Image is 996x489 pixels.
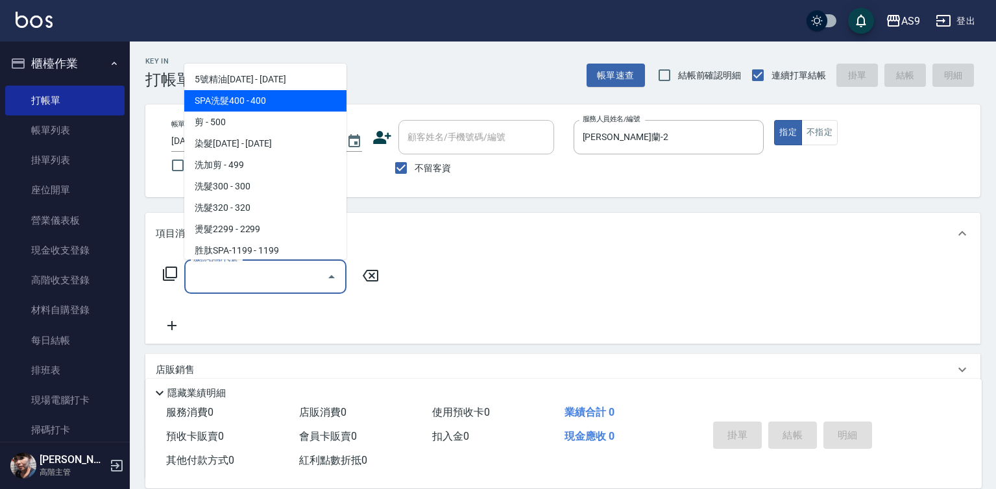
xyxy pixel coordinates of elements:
a: 材料自購登錄 [5,295,125,325]
span: 現金應收 0 [565,430,614,442]
span: 染髮[DATE] - [DATE] [184,133,346,154]
img: Logo [16,12,53,28]
a: 座位開單 [5,175,125,205]
h2: Key In [145,57,192,66]
button: 不指定 [801,120,838,145]
div: 項目消費 [145,213,980,254]
div: AS9 [901,13,920,29]
span: 紅利點數折抵 0 [299,454,367,466]
span: 服務消費 0 [166,406,213,418]
span: 會員卡販賣 0 [299,430,357,442]
button: Choose date, selected date is 2025-10-08 [339,126,370,157]
div: 店販銷售 [145,354,980,385]
span: 剪 - 500 [184,112,346,133]
button: 登出 [930,9,980,33]
span: 連續打單結帳 [771,69,826,82]
label: 服務人員姓名/編號 [583,114,640,124]
a: 掛單列表 [5,145,125,175]
a: 營業儀表板 [5,206,125,235]
p: 項目消費 [156,227,195,241]
a: 現金收支登錄 [5,235,125,265]
span: 扣入金 0 [432,430,469,442]
p: 店販銷售 [156,363,195,377]
span: 其他付款方式 0 [166,454,234,466]
a: 打帳單 [5,86,125,115]
h5: [PERSON_NAME] [40,453,106,466]
button: 櫃檯作業 [5,47,125,80]
span: 預收卡販賣 0 [166,430,224,442]
span: 洗加剪 - 499 [184,154,346,176]
span: 胜肽SPA-1199 - 1199 [184,240,346,261]
p: 隱藏業績明細 [167,387,226,400]
button: Close [321,267,342,287]
a: 每日結帳 [5,326,125,355]
span: 5號精油[DATE] - [DATE] [184,69,346,90]
span: 洗髮320 - 320 [184,197,346,219]
button: 帳單速查 [587,64,645,88]
button: save [848,8,874,34]
a: 掃碼打卡 [5,415,125,445]
button: AS9 [881,8,925,34]
a: 排班表 [5,355,125,385]
a: 現場電腦打卡 [5,385,125,415]
p: 高階主管 [40,466,106,478]
button: 指定 [774,120,802,145]
img: Person [10,453,36,479]
span: SPA洗髮400 - 400 [184,90,346,112]
label: 帳單日期 [171,119,199,129]
a: 高階收支登錄 [5,265,125,295]
h3: 打帳單 [145,71,192,89]
input: YYYY/MM/DD hh:mm [171,130,334,152]
span: 店販消費 0 [299,406,346,418]
span: 燙髮2299 - 2299 [184,219,346,240]
a: 帳單列表 [5,115,125,145]
span: 不留客資 [415,161,451,175]
span: 使用預收卡 0 [432,406,490,418]
span: 業績合計 0 [565,406,614,418]
span: 洗髮300 - 300 [184,176,346,197]
span: 結帳前確認明細 [678,69,742,82]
